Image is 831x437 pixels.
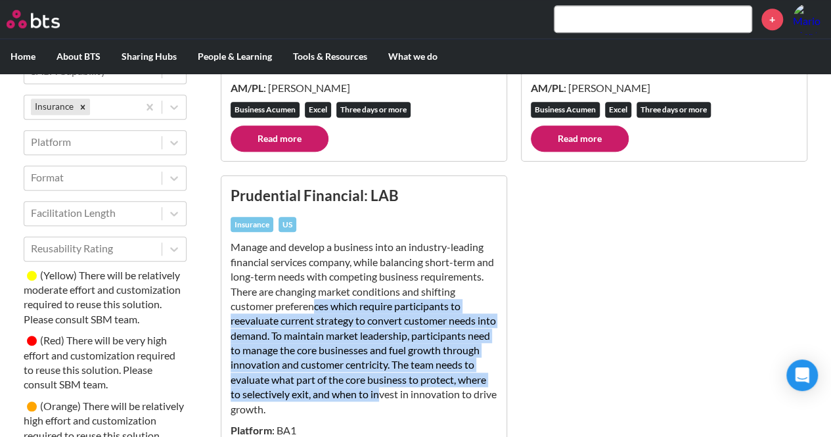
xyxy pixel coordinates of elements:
[531,126,629,152] a: Read more
[7,10,84,28] a: Go home
[24,334,175,390] small: There will be very high effort and customization required to reuse this solution. Please consult ...
[46,39,111,74] label: About BTS
[40,334,64,346] small: ( Red )
[231,185,497,206] h3: Prudential Financial: LAB
[531,81,564,94] strong: AM/PL
[231,424,272,436] strong: Platform
[40,400,81,412] small: ( Orange )
[336,102,411,118] div: Three days or more
[786,359,818,391] div: Open Intercom Messenger
[279,217,296,233] div: US
[40,268,77,281] small: ( Yellow )
[76,99,90,115] div: Remove Insurance
[761,9,783,30] a: +
[637,102,711,118] div: Three days or more
[231,240,497,417] p: Manage and develop a business into an industry-leading financial services company, while balancin...
[231,126,328,152] a: Read more
[793,3,824,35] img: Mario Montino
[24,268,181,325] small: There will be relatively moderate effort and customization required to reuse this solution. Pleas...
[305,102,331,118] div: Excel
[378,39,448,74] label: What we do
[111,39,187,74] label: Sharing Hubs
[282,39,378,74] label: Tools & Resources
[793,3,824,35] a: Profile
[531,102,600,118] div: Business Acumen
[31,99,76,115] div: Insurance
[531,81,797,95] p: : [PERSON_NAME]
[605,102,631,118] div: Excel
[231,81,497,95] p: : [PERSON_NAME]
[231,217,273,233] div: Insurance
[7,10,60,28] img: BTS Logo
[231,102,300,118] div: Business Acumen
[187,39,282,74] label: People & Learning
[231,81,263,94] strong: AM/PL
